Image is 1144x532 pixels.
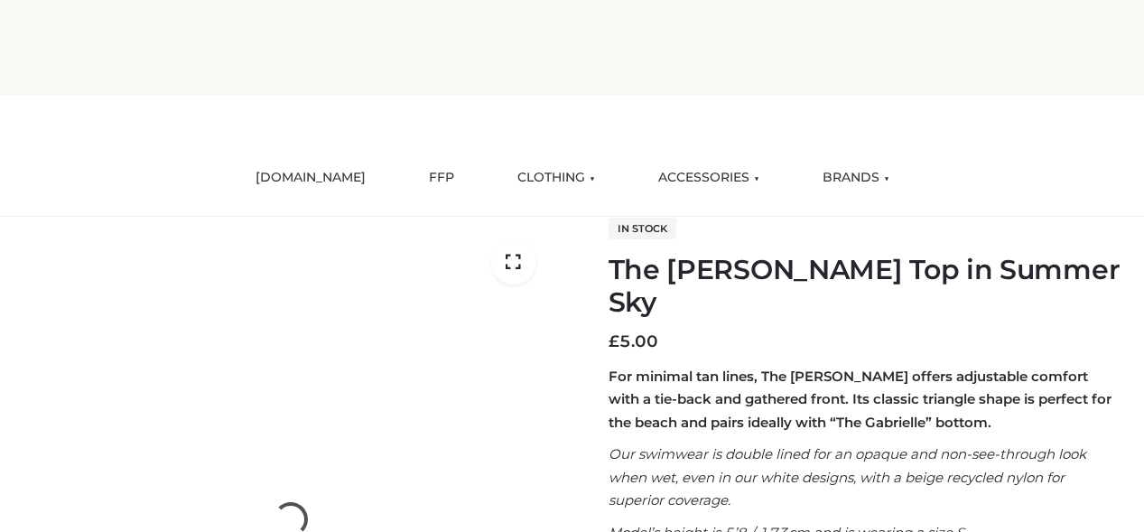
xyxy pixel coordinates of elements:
span: £ [609,331,619,351]
h1: The [PERSON_NAME] Top in Summer Sky [609,254,1122,319]
strong: For minimal tan lines, The [PERSON_NAME] offers adjustable comfort with a tie-back and gathered f... [609,368,1111,431]
a: BRANDS [809,158,903,198]
a: [DOMAIN_NAME] [242,158,379,198]
bdi: 5.00 [609,331,658,351]
span: In stock [609,218,676,239]
a: ACCESSORIES [645,158,773,198]
a: FFP [415,158,468,198]
a: CLOTHING [504,158,609,198]
em: Our swimwear is double lined for an opaque and non-see-through look when wet, even in our white d... [609,445,1086,509]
